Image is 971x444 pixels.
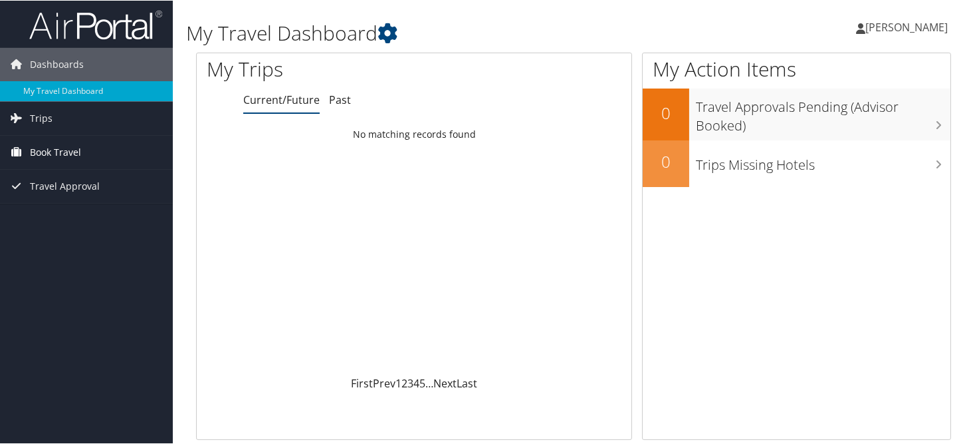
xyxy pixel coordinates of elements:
[413,375,419,390] a: 4
[395,375,401,390] a: 1
[401,375,407,390] a: 2
[643,88,950,139] a: 0Travel Approvals Pending (Advisor Booked)
[425,375,433,390] span: …
[186,19,702,47] h1: My Travel Dashboard
[207,55,441,83] h1: My Trips
[696,148,950,174] h3: Trips Missing Hotels
[30,169,100,202] span: Travel Approval
[419,375,425,390] a: 5
[865,19,948,34] span: [PERSON_NAME]
[30,47,84,81] span: Dashboards
[643,55,950,83] h1: My Action Items
[29,9,162,40] img: airportal-logo.png
[457,375,477,390] a: Last
[373,375,395,390] a: Prev
[30,135,81,168] span: Book Travel
[856,7,961,47] a: [PERSON_NAME]
[351,375,373,390] a: First
[696,91,950,134] h3: Travel Approvals Pending (Advisor Booked)
[643,101,689,124] h2: 0
[197,122,631,146] td: No matching records found
[329,92,351,107] a: Past
[30,101,53,134] span: Trips
[643,150,689,172] h2: 0
[407,375,413,390] a: 3
[643,140,950,186] a: 0Trips Missing Hotels
[433,375,457,390] a: Next
[243,92,320,107] a: Current/Future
